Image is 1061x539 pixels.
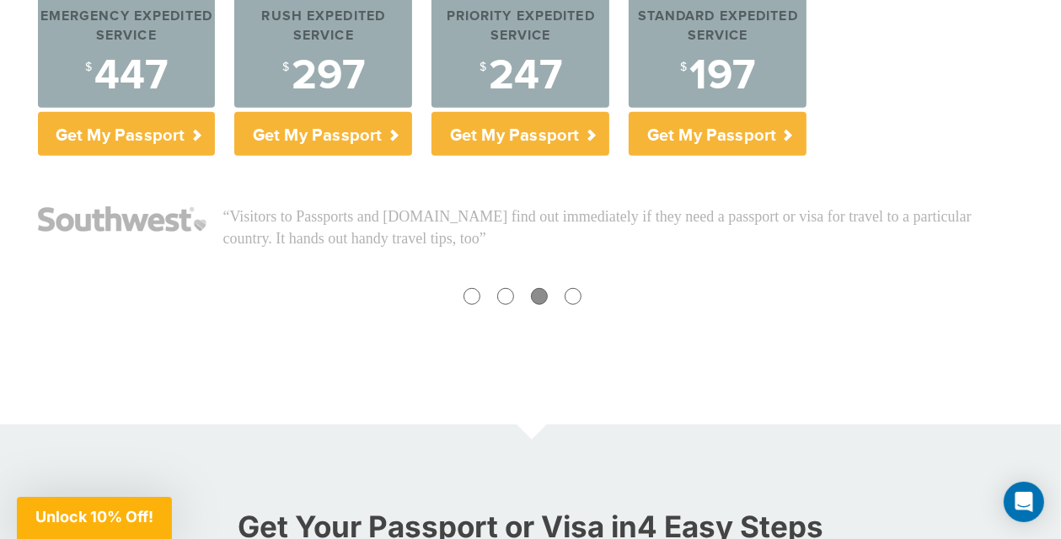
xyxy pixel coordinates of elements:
div: Open Intercom Messenger [1004,482,1044,522]
div: 197 [629,55,806,97]
img: Southwest [38,206,206,232]
sup: $ [85,61,92,74]
sup: $ [480,61,486,74]
div: 297 [234,55,412,97]
div: 247 [431,55,609,97]
p: Get My Passport [234,112,412,156]
sup: $ [282,61,289,74]
div: Standard Expedited Service [629,8,806,46]
p: Get My Passport [38,112,216,156]
sup: $ [680,61,687,74]
div: 447 [38,55,216,97]
div: Priority Expedited Service [431,8,609,46]
div: Unlock 10% Off! [17,497,172,539]
div: Emergency Expedited Service [38,8,216,46]
p: Get My Passport [431,112,609,156]
p: “Visitors to Passports and [DOMAIN_NAME] find out immediately if they need a passport or visa for... [223,206,1024,249]
div: Rush Expedited Service [234,8,412,46]
p: Get My Passport [629,112,806,156]
span: Unlock 10% Off! [35,508,153,526]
